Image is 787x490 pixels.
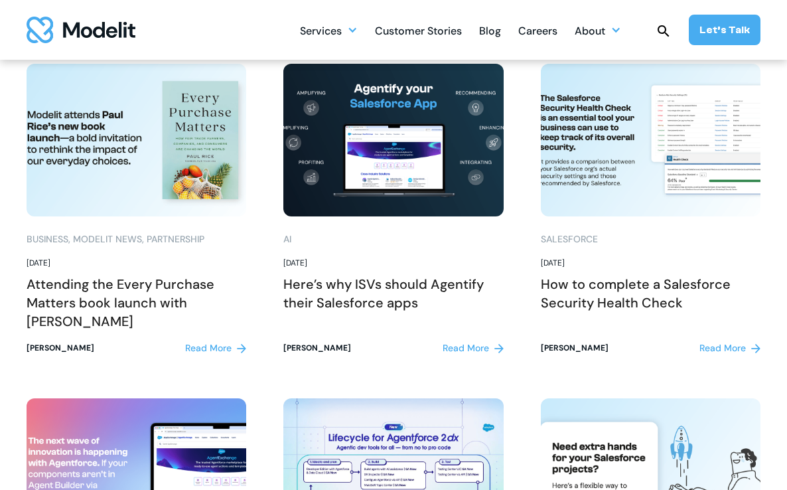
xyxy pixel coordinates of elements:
div: Blog [479,19,501,45]
a: Read More [699,341,760,355]
div: About [575,19,605,45]
a: Blog [479,17,501,43]
div: Read More [699,341,746,355]
h2: How to complete a Salesforce Security Health Check [541,275,760,312]
a: Let’s Talk [689,15,760,45]
div: Let’s Talk [699,23,750,37]
div: , [142,232,144,246]
div: Careers [518,19,557,45]
div: [DATE] [283,257,503,270]
div: Salesforce [541,232,598,246]
a: Read More [443,341,504,355]
div: [DATE] [541,257,760,270]
h2: Attending the Every Purchase Matters book launch with [PERSON_NAME] [27,275,246,331]
div: About [575,17,621,43]
div: Business [27,232,68,246]
div: Read More [185,341,232,355]
div: AI [283,232,291,246]
div: Services [300,19,342,45]
div: [PERSON_NAME] [27,342,94,355]
h2: Here’s why ISVs should Agentify their Salesforce apps [283,275,503,312]
img: modelit logo [27,17,135,43]
div: [PERSON_NAME] [541,342,608,355]
img: right arrow [237,344,246,353]
div: Customer Stories [375,19,462,45]
img: right arrow [751,344,760,353]
div: Modelit News [73,232,142,246]
img: right arrow [494,344,504,353]
div: Services [300,17,358,43]
div: [PERSON_NAME] [283,342,351,355]
div: [DATE] [27,257,246,270]
div: Partnership [147,232,204,246]
div: Read More [443,341,489,355]
a: Read More [185,341,246,355]
div: , [68,232,70,246]
a: Customer Stories [375,17,462,43]
a: home [27,17,135,43]
a: Careers [518,17,557,43]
